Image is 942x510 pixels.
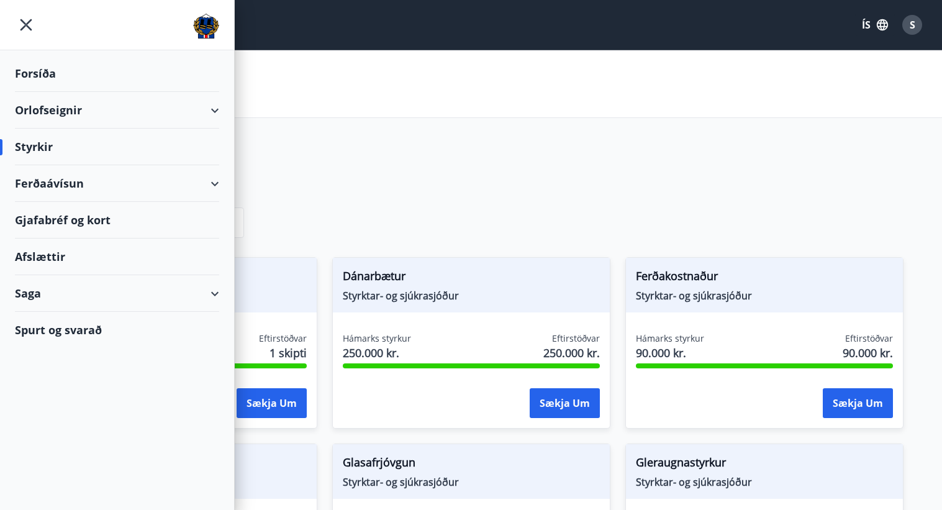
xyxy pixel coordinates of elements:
[15,55,219,92] div: Forsíða
[552,332,600,345] span: Eftirstöðvar
[343,289,600,303] span: Styrktar- og sjúkrasjóður
[636,345,704,361] span: 90.000 kr.
[910,18,915,32] span: S
[636,454,893,475] span: Gleraugnastyrkur
[823,388,893,418] button: Sækja um
[636,475,893,489] span: Styrktar- og sjúkrasjóður
[15,239,219,275] div: Afslættir
[15,92,219,129] div: Orlofseignir
[15,312,219,348] div: Spurt og svarað
[855,14,895,36] button: ÍS
[343,268,600,289] span: Dánarbætur
[259,332,307,345] span: Eftirstöðvar
[15,275,219,312] div: Saga
[636,332,704,345] span: Hámarks styrkur
[269,345,307,361] span: 1 skipti
[845,332,893,345] span: Eftirstöðvar
[193,14,219,39] img: union_logo
[343,345,411,361] span: 250.000 kr.
[15,202,219,239] div: Gjafabréf og kort
[543,345,600,361] span: 250.000 kr.
[343,475,600,489] span: Styrktar- og sjúkrasjóður
[15,165,219,202] div: Ferðaávísun
[897,10,927,40] button: S
[343,454,600,475] span: Glasafrjóvgun
[843,345,893,361] span: 90.000 kr.
[237,388,307,418] button: Sækja um
[636,289,893,303] span: Styrktar- og sjúkrasjóður
[636,268,893,289] span: Ferðakostnaður
[15,14,37,36] button: menu
[530,388,600,418] button: Sækja um
[343,332,411,345] span: Hámarks styrkur
[15,129,219,165] div: Styrkir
